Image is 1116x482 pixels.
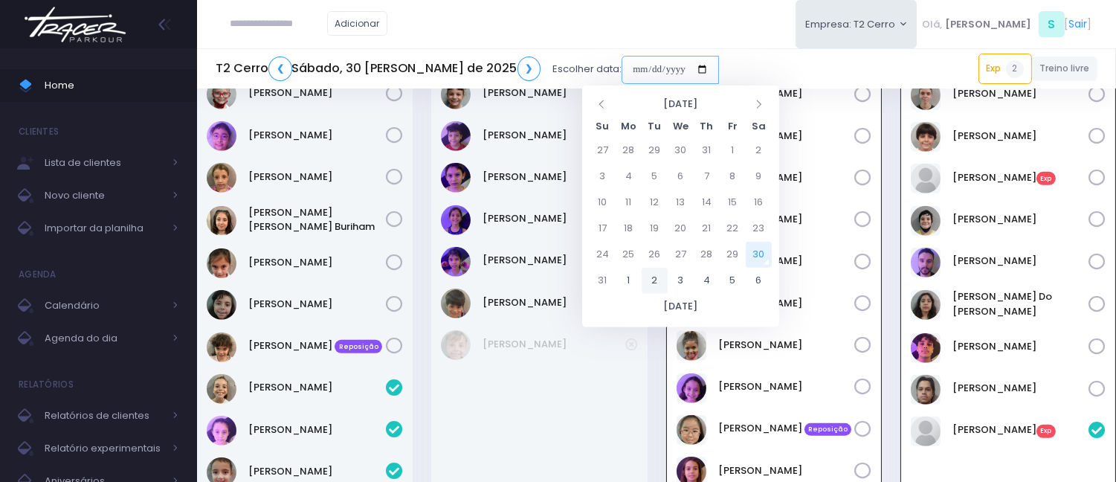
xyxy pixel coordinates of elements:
[590,294,772,320] th: [DATE]
[694,115,720,138] th: Th
[911,375,941,405] img: Victor Crespo
[441,247,471,277] img: Nina Mascarenhas Lopes
[19,117,59,147] h4: Clientes
[746,216,772,242] td: 23
[952,86,1088,101] a: [PERSON_NAME]
[746,242,772,268] td: 30
[616,138,642,164] td: 28
[694,190,720,216] td: 14
[1036,425,1056,438] span: Exp
[720,190,746,216] td: 15
[668,115,694,138] th: We
[677,331,706,361] img: Mariah Matos Santos
[746,138,772,164] td: 2
[207,80,236,109] img: Beatriz de camargo herzog
[668,216,694,242] td: 20
[720,164,746,190] td: 8
[694,242,720,268] td: 28
[694,216,720,242] td: 21
[483,211,621,226] a: [PERSON_NAME]
[616,164,642,190] td: 4
[668,138,694,164] td: 30
[248,297,386,312] a: [PERSON_NAME]
[268,57,292,81] a: ❮
[207,206,236,236] img: Julia Maria Buriham Cremaschi
[19,260,57,289] h4: Agenda
[1039,11,1065,37] span: S
[720,115,746,138] th: Fr
[720,268,746,294] td: 5
[590,164,616,190] td: 3
[441,121,471,151] img: Benjamin lima Ferrarez
[590,190,616,216] td: 10
[952,212,1088,227] a: [PERSON_NAME]
[911,290,941,320] img: Miguel do Val Pacheco
[718,212,854,227] a: [PERSON_NAME]
[668,164,694,190] td: 6
[616,242,642,268] td: 25
[590,115,616,138] th: Su
[718,296,854,311] a: [PERSON_NAME]
[718,254,854,269] a: [PERSON_NAME]
[911,206,941,236] img: Luigi Garcia Stepanczuk
[952,170,1088,185] a: [PERSON_NAME]Exp
[248,170,386,184] a: [PERSON_NAME]
[668,190,694,216] td: 13
[718,338,854,353] a: [PERSON_NAME]
[668,242,694,268] td: 27
[746,164,772,190] td: 9
[694,164,720,190] td: 7
[616,190,642,216] td: 11
[746,268,772,294] td: 6
[441,289,471,318] img: Ravi Farbelow
[483,170,621,184] a: [PERSON_NAME]
[952,422,1088,437] a: [PERSON_NAME]Exp
[923,17,943,32] span: Olá,
[642,115,668,138] th: Tu
[248,380,386,395] a: [PERSON_NAME]
[911,248,941,277] img: Mateus Gomes
[327,11,388,36] a: Adicionar
[216,52,719,86] div: Escolher data:
[45,296,164,315] span: Calendário
[642,268,668,294] td: 2
[616,268,642,294] td: 1
[248,338,386,353] a: [PERSON_NAME] Reposição
[248,255,386,270] a: [PERSON_NAME]
[248,422,386,437] a: [PERSON_NAME]
[45,153,164,173] span: Lista de clientes
[694,268,720,294] td: 4
[642,190,668,216] td: 12
[590,268,616,294] td: 31
[616,216,642,242] td: 18
[335,340,382,353] span: Reposição
[1006,60,1024,78] span: 2
[718,463,854,478] a: [PERSON_NAME]
[718,170,854,185] a: [PERSON_NAME]
[483,128,621,143] a: [PERSON_NAME]
[207,416,236,446] img: Helena Fadul
[804,423,852,437] span: Reposição
[207,332,236,362] img: Pietra Carvalho Sapata
[248,86,386,100] a: [PERSON_NAME]
[441,80,471,109] img: Leticia de Camargo Herzog
[746,115,772,138] th: Sa
[718,379,854,394] a: [PERSON_NAME]
[590,216,616,242] td: 17
[483,337,626,352] a: [PERSON_NAME]
[441,330,471,360] img: Otto Kuckartz
[1032,57,1098,81] a: Treino livre
[718,421,854,436] a: [PERSON_NAME] Reposição
[616,115,642,138] th: Mo
[45,406,164,425] span: Relatórios de clientes
[720,216,746,242] td: 22
[207,374,236,404] img: Beatriz Gallardo
[248,128,386,143] a: [PERSON_NAME]
[45,329,164,348] span: Agenda do dia
[720,138,746,164] td: 1
[517,57,541,81] a: ❯
[642,164,668,190] td: 5
[616,93,746,115] th: [DATE]
[945,17,1031,32] span: [PERSON_NAME]
[952,381,1088,396] a: [PERSON_NAME]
